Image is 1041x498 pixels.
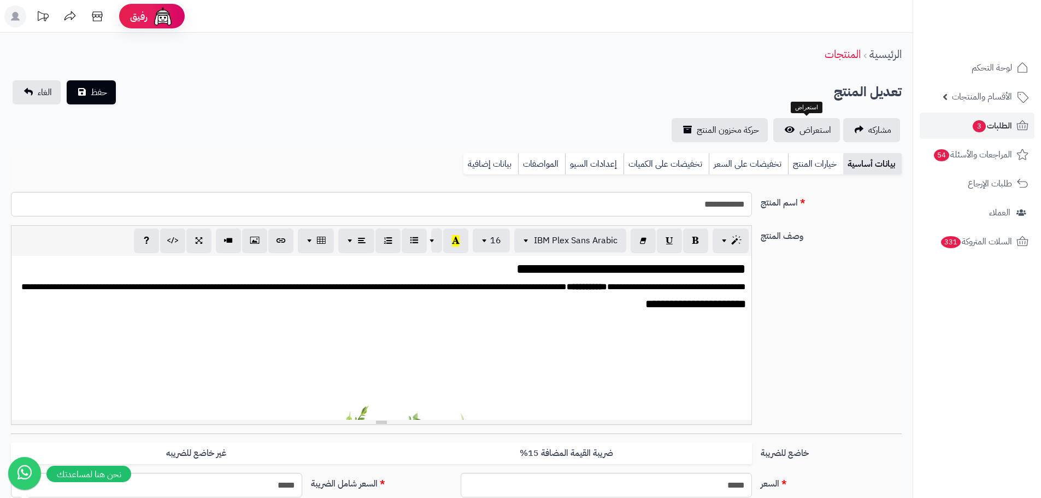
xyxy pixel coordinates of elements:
[791,102,822,114] div: استعراض
[968,176,1012,191] span: طلبات الإرجاع
[834,81,902,103] h2: تعديل المنتج
[11,442,381,465] label: غير خاضع للضريبه
[565,153,624,175] a: إعدادات السيو
[307,473,456,490] label: السعر شامل الضريبة
[920,200,1034,226] a: العملاء
[13,80,61,104] a: الغاء
[920,55,1034,81] a: لوحة التحكم
[709,153,788,175] a: تخفيضات على السعر
[672,118,768,142] a: حركة مخزون المنتج
[920,113,1034,139] a: الطلبات3
[29,5,56,30] a: تحديثات المنصة
[933,147,1012,162] span: المراجعات والأسئلة
[756,473,906,490] label: السعر
[973,120,986,132] span: 3
[773,118,840,142] a: استعراض
[756,192,906,209] label: اسم المنتج
[473,229,510,253] button: 16
[825,46,861,62] a: المنتجات
[756,225,906,243] label: وصف المنتج
[920,171,1034,197] a: طلبات الإرجاع
[38,86,52,99] span: الغاء
[67,80,116,104] button: حفظ
[941,236,961,248] span: 331
[130,10,148,23] span: رفيق
[989,205,1010,220] span: العملاء
[868,124,891,137] span: مشاركه
[490,234,501,247] span: 16
[869,46,902,62] a: الرئيسية
[799,124,831,137] span: استعراض
[843,153,902,175] a: بيانات أساسية
[940,234,1012,249] span: السلات المتروكة
[518,153,565,175] a: المواصفات
[756,442,906,460] label: خاضع للضريبة
[843,118,900,142] a: مشاركه
[972,60,1012,75] span: لوحة التحكم
[697,124,759,137] span: حركة مخزون المنتج
[972,118,1012,133] span: الطلبات
[624,153,709,175] a: تخفيضات على الكميات
[514,229,626,253] button: IBM Plex Sans Arabic
[788,153,843,175] a: خيارات المنتج
[534,234,617,247] span: IBM Plex Sans Arabic
[934,149,949,161] span: 54
[463,153,518,175] a: بيانات إضافية
[952,89,1012,104] span: الأقسام والمنتجات
[920,142,1034,168] a: المراجعات والأسئلة54
[920,229,1034,255] a: السلات المتروكة331
[152,5,174,27] img: ai-face.png
[91,86,107,99] span: حفظ
[381,442,752,465] label: ضريبة القيمة المضافة 15%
